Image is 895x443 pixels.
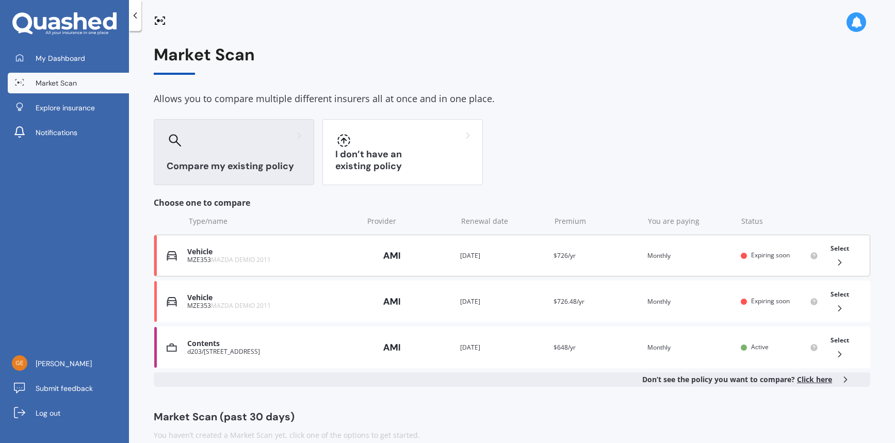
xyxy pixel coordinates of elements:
div: Renewal date [461,216,546,226]
div: Vehicle [187,293,358,302]
div: Market Scan (past 30 days) [154,412,870,422]
span: Submit feedback [36,383,93,393]
span: Click here [797,374,832,384]
div: You haven’t created a Market Scan yet, click one of the options to get started. [154,430,870,440]
span: $648/yr [554,343,576,352]
div: Type/name [189,216,359,226]
span: Select [831,290,849,299]
div: Premium [555,216,640,226]
span: Market Scan [36,78,77,88]
img: AMI [366,292,418,311]
a: Explore insurance [8,97,129,118]
div: d203/[STREET_ADDRESS] [187,348,358,355]
div: MZE353 [187,256,358,264]
span: Active [751,342,769,351]
span: Select [831,336,849,344]
img: AMI [366,246,418,266]
div: Provider [367,216,452,226]
span: Log out [36,408,60,418]
div: Market Scan [154,45,870,75]
h3: I don’t have an existing policy [335,149,470,172]
div: Monthly [647,297,733,307]
span: MAZDA DEMIO 2011 [211,255,271,264]
div: [DATE] [460,297,546,307]
a: Market Scan [8,73,129,93]
span: Notifications [36,127,77,138]
img: AMI [366,338,418,357]
img: Contents [167,342,177,353]
span: Expiring soon [751,251,790,259]
span: Select [831,244,849,253]
span: Explore insurance [36,103,95,113]
img: Vehicle [167,251,177,261]
a: Log out [8,403,129,423]
a: Submit feedback [8,378,129,399]
a: [PERSON_NAME] [8,353,129,374]
div: Monthly [647,251,733,261]
b: Don’t see the policy you want to compare? [642,374,832,385]
div: Status [741,216,819,226]
div: Vehicle [187,248,358,256]
div: Contents [187,339,358,348]
div: MZE353 [187,302,358,309]
span: $726.48/yr [554,297,584,306]
div: [DATE] [460,251,546,261]
span: [PERSON_NAME] [36,358,92,369]
div: Monthly [647,342,733,353]
span: Expiring soon [751,297,790,305]
span: My Dashboard [36,53,85,63]
div: Choose one to compare [154,198,870,208]
span: MAZDA DEMIO 2011 [211,301,271,310]
a: Notifications [8,122,129,143]
a: My Dashboard [8,48,129,69]
div: Allows you to compare multiple different insurers all at once and in one place. [154,91,870,107]
span: $726/yr [554,251,576,260]
img: e9488a53672a886fbd39dcc19990e581 [12,355,27,371]
div: [DATE] [460,342,546,353]
img: Vehicle [167,297,177,307]
div: You are paying [648,216,733,226]
h3: Compare my existing policy [167,160,301,172]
